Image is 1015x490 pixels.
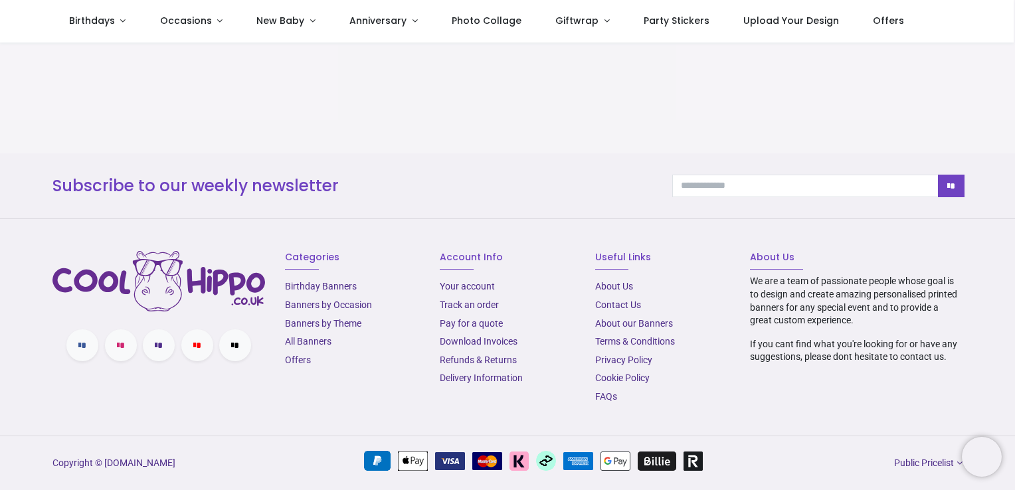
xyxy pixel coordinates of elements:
h6: Useful Links [595,251,730,264]
iframe: Brevo live chat [962,437,1002,477]
span: Photo Collage [452,14,521,27]
a: Track an order [440,299,499,310]
img: MasterCard [472,452,502,470]
h6: About Us [750,251,963,264]
p: If you cant find what you're looking for or have any suggestions, please dont hesitate to contact... [750,338,963,364]
a: Banners by Occasion [285,299,372,310]
a: Delivery Information [440,372,523,383]
span: Offers [873,14,904,27]
a: Pay for a quote [440,318,503,329]
span: New Baby [256,14,304,27]
span: Public Pricelist [894,457,954,470]
a: All Banners [285,336,331,347]
a: Birthday Banners [285,281,357,291]
img: American Express [563,452,593,470]
a: Copyright © [DOMAIN_NAME] [52,457,175,468]
span: Giftwrap [555,14,599,27]
a: About Us​ [595,281,633,291]
span: Occasions [160,14,212,27]
h3: Subscribe to our weekly newsletter [52,175,652,197]
a: Contact Us [595,299,641,310]
a: Your account [440,281,495,291]
h6: Account Info [440,251,575,264]
span: Party Stickers [644,14,709,27]
h6: Categories [285,251,420,264]
img: VISA [435,452,465,470]
a: Offers [285,355,311,365]
span: Birthdays [69,14,115,27]
a: Cookie Policy [595,372,650,383]
a: Refunds & Returns [440,355,517,365]
a: Banners by Theme [285,318,361,329]
img: Afterpay Clearpay [536,451,556,471]
span: Upload Your Design [743,14,839,27]
img: Revolut Pay [684,451,703,471]
a: FAQs [595,391,617,402]
a: Terms & Conditions [595,336,675,347]
a: About our Banners [595,318,673,329]
img: Billie [638,451,676,471]
a: Public Pricelist [891,457,963,470]
img: Klarna [509,451,529,471]
img: Apple Pay [398,451,428,471]
p: We are a team of passionate people whose goal is to design and create amazing personalised printe... [750,275,963,327]
span: Anniversary [349,14,407,27]
a: Download Invoices [440,336,517,347]
img: Google Pay [600,451,630,471]
a: Privacy Policy [595,355,652,365]
img: PayPal [364,451,391,471]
